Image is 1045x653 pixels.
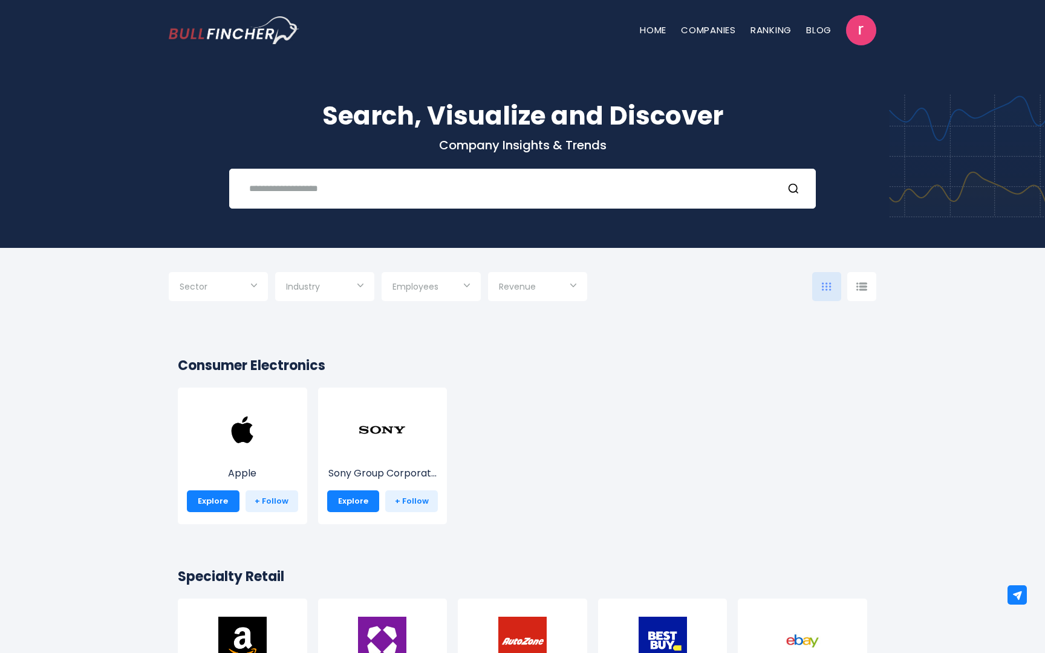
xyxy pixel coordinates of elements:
[750,24,792,36] a: Ranking
[178,567,867,586] h2: Specialty Retail
[385,490,438,512] a: + Follow
[169,137,876,153] p: Company Insights & Trends
[499,281,536,292] span: Revenue
[327,490,380,512] a: Explore
[392,277,470,299] input: Selection
[169,97,876,135] h1: Search, Visualize and Discover
[187,490,239,512] a: Explore
[180,281,207,292] span: Sector
[169,16,299,44] a: Go to homepage
[499,277,576,299] input: Selection
[327,428,438,481] a: Sony Group Corporat...
[806,24,832,36] a: Blog
[187,466,298,481] p: Apple
[187,428,298,481] a: Apple
[358,406,406,454] img: SONY.png
[286,281,320,292] span: Industry
[180,277,257,299] input: Selection
[681,24,736,36] a: Companies
[218,406,267,454] img: AAPL.png
[246,490,298,512] a: + Follow
[787,181,803,197] button: Search
[178,356,867,375] h2: Consumer Electronics
[392,281,438,292] span: Employees
[856,282,867,291] img: icon-comp-list-view.svg
[640,24,666,36] a: Home
[169,16,299,44] img: Bullfincher logo
[822,282,832,291] img: icon-comp-grid.svg
[286,277,363,299] input: Selection
[327,466,438,481] p: Sony Group Corporation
